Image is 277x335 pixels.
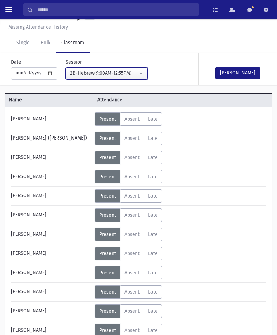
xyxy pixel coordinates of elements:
[11,59,21,66] label: Date
[8,24,68,30] u: Missing Attendance History
[95,208,162,222] div: AttTypes
[99,270,116,276] span: Present
[99,116,116,122] span: Present
[99,174,116,180] span: Present
[99,193,116,199] span: Present
[66,67,148,80] button: 2B-Hebrew(9:00AM-12:55PM)
[95,112,162,126] div: AttTypes
[124,116,140,122] span: Absent
[8,285,95,299] div: [PERSON_NAME]
[33,3,199,16] input: Search
[99,155,116,160] span: Present
[66,59,83,66] label: Session
[148,270,158,276] span: Late
[8,208,95,222] div: [PERSON_NAME]
[124,193,140,199] span: Absent
[124,155,140,160] span: Absent
[70,70,138,77] div: 2B-Hebrew(9:00AM-12:55PM)
[148,251,158,256] span: Late
[99,212,116,218] span: Present
[8,247,95,260] div: [PERSON_NAME]
[8,170,95,183] div: [PERSON_NAME]
[95,132,162,145] div: AttTypes
[99,289,116,295] span: Present
[124,212,140,218] span: Absent
[99,135,116,141] span: Present
[99,231,116,237] span: Present
[95,285,162,299] div: AttTypes
[148,193,158,199] span: Late
[148,231,158,237] span: Late
[148,116,158,122] span: Late
[8,112,95,126] div: [PERSON_NAME]
[35,34,56,53] a: Bulk
[95,304,162,318] div: AttTypes
[148,212,158,218] span: Late
[8,228,95,241] div: [PERSON_NAME]
[124,289,140,295] span: Absent
[95,151,162,164] div: AttTypes
[5,24,68,30] a: Missing Attendance History
[95,247,162,260] div: AttTypes
[215,67,260,79] button: [PERSON_NAME]
[56,34,90,53] a: Classroom
[94,96,249,104] span: Attendance
[3,3,15,16] button: toggle menu
[11,34,35,53] a: Single
[124,231,140,237] span: Absent
[8,304,95,318] div: [PERSON_NAME]
[95,228,162,241] div: AttTypes
[124,135,140,141] span: Absent
[148,135,158,141] span: Late
[148,155,158,160] span: Late
[8,189,95,203] div: [PERSON_NAME]
[8,151,95,164] div: [PERSON_NAME]
[95,266,162,279] div: AttTypes
[8,266,95,279] div: [PERSON_NAME]
[99,251,116,256] span: Present
[124,174,140,180] span: Absent
[95,189,162,203] div: AttTypes
[95,170,162,183] div: AttTypes
[124,251,140,256] span: Absent
[148,174,158,180] span: Late
[8,132,95,145] div: [PERSON_NAME] ([PERSON_NAME])
[5,96,94,104] span: Name
[148,289,158,295] span: Late
[124,270,140,276] span: Absent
